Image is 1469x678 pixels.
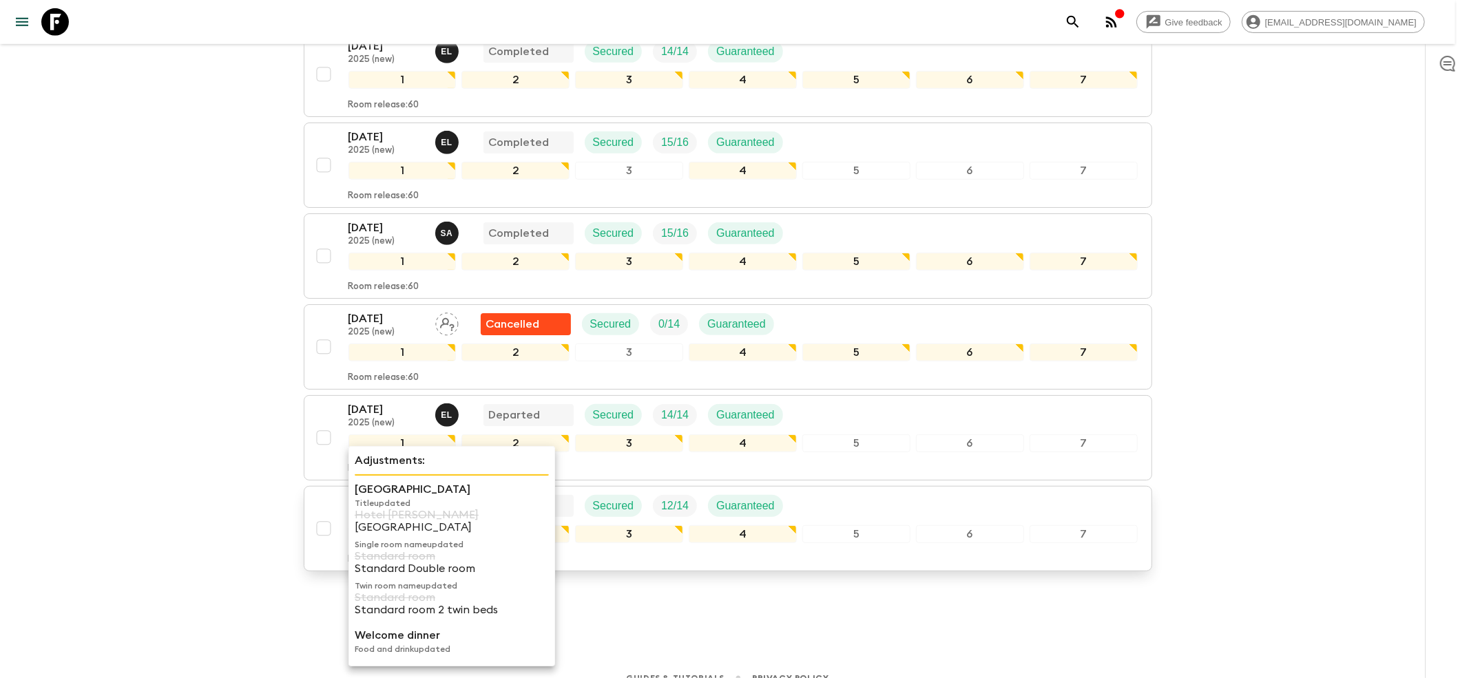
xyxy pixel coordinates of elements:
div: 5 [802,71,910,89]
p: 14 / 14 [661,43,689,60]
div: 5 [802,525,910,543]
p: [DATE] [348,38,424,54]
p: 2025 (new) [348,54,424,65]
p: Standard room [355,550,549,562]
p: Guaranteed [716,498,775,514]
p: Guaranteed [707,316,766,332]
p: Standard room [355,591,549,604]
div: 6 [916,343,1024,361]
span: Assign pack leader [435,317,459,328]
div: 2 [461,253,570,271]
p: Standard Double room [355,562,549,575]
div: 5 [802,253,910,271]
p: Welcome dinner [355,627,549,644]
button: search adventures [1059,8,1087,36]
p: Hotel [PERSON_NAME] [355,509,549,521]
p: Guaranteed [716,43,775,60]
div: Trip Fill [653,222,697,244]
div: 5 [802,162,910,180]
div: 1 [348,434,457,452]
span: [EMAIL_ADDRESS][DOMAIN_NAME] [1258,17,1424,28]
p: Room release: 60 [348,372,419,383]
p: Completed [489,134,550,151]
div: 3 [575,253,683,271]
div: Trip Fill [653,404,697,426]
div: 4 [689,434,797,452]
p: 0 / 14 [658,316,680,332]
div: 5 [802,434,910,452]
p: 2025 (new) [348,236,424,247]
div: 3 [575,525,683,543]
div: 4 [689,162,797,180]
span: Simona Albanese [435,226,461,237]
p: Twin room name updated [355,580,549,591]
p: Standard room 2 twin beds [355,604,549,616]
p: Guaranteed [716,225,775,242]
span: Give feedback [1158,17,1230,28]
div: 4 [689,71,797,89]
span: Eleonora Longobardi [435,135,461,146]
p: Secured [593,134,634,151]
span: Eleonora Longobardi [435,407,461,419]
p: Food and drink updated [355,644,549,655]
div: 3 [575,71,683,89]
p: Room release: 60 [348,282,419,293]
div: Trip Fill [653,131,697,153]
div: 1 [348,253,457,271]
div: Trip Fill [650,313,688,335]
p: Secured [593,407,634,423]
div: Flash Pack cancellation [481,313,571,335]
p: Secured [590,316,632,332]
p: Departed [489,407,541,423]
div: 2 [461,71,570,89]
div: 7 [1030,525,1138,543]
div: 1 [348,162,457,180]
p: Completed [489,43,550,60]
p: Room release: 60 [348,100,419,111]
div: 1 [348,71,457,89]
p: [DATE] [348,401,424,418]
div: 2 [461,434,570,452]
div: 3 [575,343,683,361]
div: 7 [1030,71,1138,89]
p: 2025 (new) [348,418,424,429]
p: 15 / 16 [661,134,689,151]
div: 6 [916,253,1024,271]
div: 6 [916,434,1024,452]
p: 15 / 16 [661,225,689,242]
p: [GEOGRAPHIC_DATA] [355,521,549,533]
div: 2 [461,162,570,180]
p: Guaranteed [716,134,775,151]
p: Room release: 60 [348,191,419,202]
p: 2025 (new) [348,327,424,338]
p: Single room name updated [355,539,549,550]
div: 5 [802,343,910,361]
p: Completed [489,225,550,242]
div: 7 [1030,253,1138,271]
div: Trip Fill [653,41,697,63]
p: [DATE] [348,310,424,327]
div: 6 [916,525,1024,543]
div: 4 [689,253,797,271]
div: 3 [575,162,683,180]
button: menu [8,8,36,36]
div: 4 [689,343,797,361]
div: 7 [1030,162,1138,180]
div: 3 [575,434,683,452]
span: Eleonora Longobardi [435,44,461,55]
div: 1 [348,343,457,361]
p: [DATE] [348,129,424,145]
p: Secured [593,43,634,60]
p: Secured [593,225,634,242]
div: 6 [916,71,1024,89]
p: [DATE] [348,220,424,236]
div: 6 [916,162,1024,180]
p: [GEOGRAPHIC_DATA] [355,481,549,498]
p: 14 / 14 [661,407,689,423]
div: 4 [689,525,797,543]
p: Secured [593,498,634,514]
div: Trip Fill [653,495,697,517]
p: Cancelled [486,316,540,332]
p: Guaranteed [716,407,775,423]
p: 12 / 14 [661,498,689,514]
